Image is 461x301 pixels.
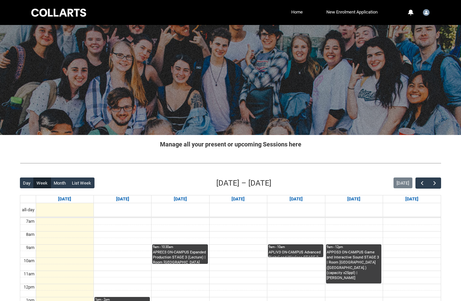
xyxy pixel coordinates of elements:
[25,218,36,224] div: 7am
[22,258,36,264] div: 10am
[290,7,304,17] a: Home
[288,195,304,203] a: Go to October 16, 2025
[20,177,34,188] button: Day
[346,195,362,203] a: Go to October 17, 2025
[415,177,428,189] button: Previous Week
[327,250,381,280] div: APPOS3 ON-CAMPUS Game and Interactive Sound STAGE 3 | Room [GEOGRAPHIC_DATA] ([GEOGRAPHIC_DATA].)...
[216,178,271,188] h2: [DATE] – [DATE]
[20,160,441,167] img: REDU_GREY_LINE
[230,195,246,203] a: Go to October 15, 2025
[394,177,412,188] button: [DATE]
[153,245,207,249] div: 9am - 10:30am
[22,271,36,277] div: 11am
[172,195,188,203] a: Go to October 14, 2025
[115,195,131,203] a: Go to October 13, 2025
[269,250,323,257] div: APLIV3 ON-CAMPUS Advanced Digital and Wireless STAGE 3 (Lecture) | Room 107- Theatrette ([GEOGRAP...
[51,177,69,188] button: Month
[57,195,73,203] a: Go to October 12, 2025
[421,6,431,17] button: User Profile Student.pmiles.20230088
[25,231,36,238] div: 8am
[25,245,36,251] div: 9am
[428,177,441,189] button: Next Week
[404,195,420,203] a: Go to October 18, 2025
[33,177,51,188] button: Week
[327,245,381,249] div: 9am - 12pm
[153,250,207,264] div: APREC3 ON-CAMPUS Expanded Production STAGE 3 (Lecture) | Room [GEOGRAPHIC_DATA] ([GEOGRAPHIC_DATA...
[21,207,36,213] span: all-day
[69,177,94,188] button: List Week
[20,140,441,149] h2: Manage all your present or upcoming Sessions here
[325,7,379,17] a: New Enrolment Application
[269,245,323,249] div: 9am - 10am
[22,284,36,290] div: 12pm
[423,9,430,16] img: Student.pmiles.20230088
